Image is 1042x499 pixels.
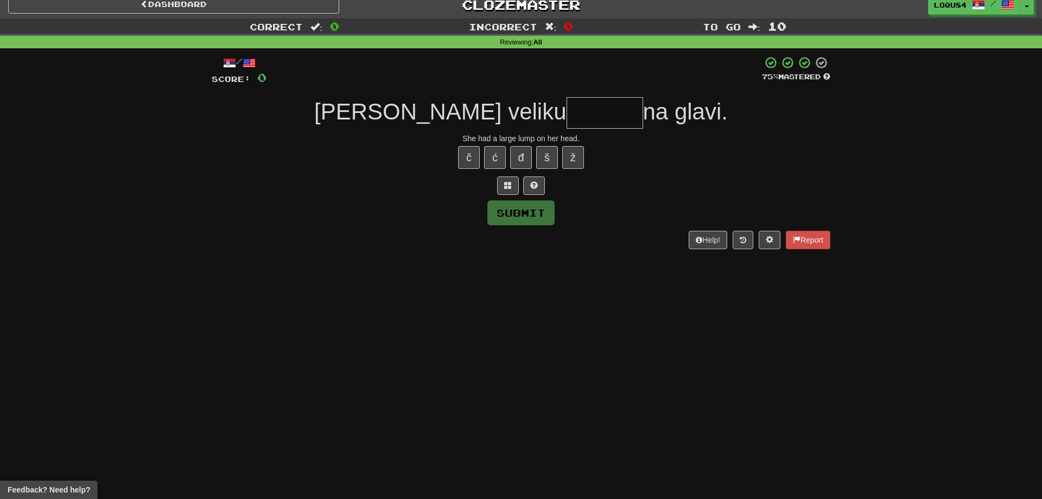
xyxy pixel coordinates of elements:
[689,231,727,249] button: Help!
[703,21,741,32] span: To go
[310,22,322,31] span: :
[487,200,555,225] button: Submit
[643,99,728,124] span: na glavi.
[212,133,830,144] div: She had a large lump on her head.
[497,176,519,195] button: Switch sentence to multiple choice alt+p
[545,22,557,31] span: :
[733,231,753,249] button: Round history (alt+y)
[330,20,339,33] span: 0
[562,146,584,169] button: ž
[748,22,760,31] span: :
[564,20,573,33] span: 0
[212,56,266,70] div: /
[510,146,532,169] button: đ
[250,21,303,32] span: Correct
[314,99,566,124] span: [PERSON_NAME] veliku
[212,74,251,84] span: Score:
[762,72,830,82] div: Mastered
[257,71,266,84] span: 0
[523,176,545,195] button: Single letter hint - you only get 1 per sentence and score half the points! alt+h
[768,20,786,33] span: 10
[762,72,778,81] span: 75 %
[8,484,90,495] span: Open feedback widget
[786,231,830,249] button: Report
[484,146,506,169] button: ć
[458,146,480,169] button: č
[533,39,542,46] strong: All
[469,21,537,32] span: Incorrect
[536,146,558,169] button: š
